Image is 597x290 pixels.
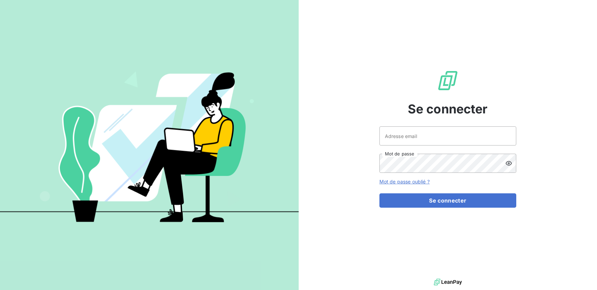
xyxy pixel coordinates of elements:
[379,179,430,184] a: Mot de passe oublié ?
[379,193,516,208] button: Se connecter
[379,126,516,146] input: placeholder
[434,277,462,287] img: logo
[437,70,459,92] img: Logo LeanPay
[408,100,488,118] span: Se connecter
